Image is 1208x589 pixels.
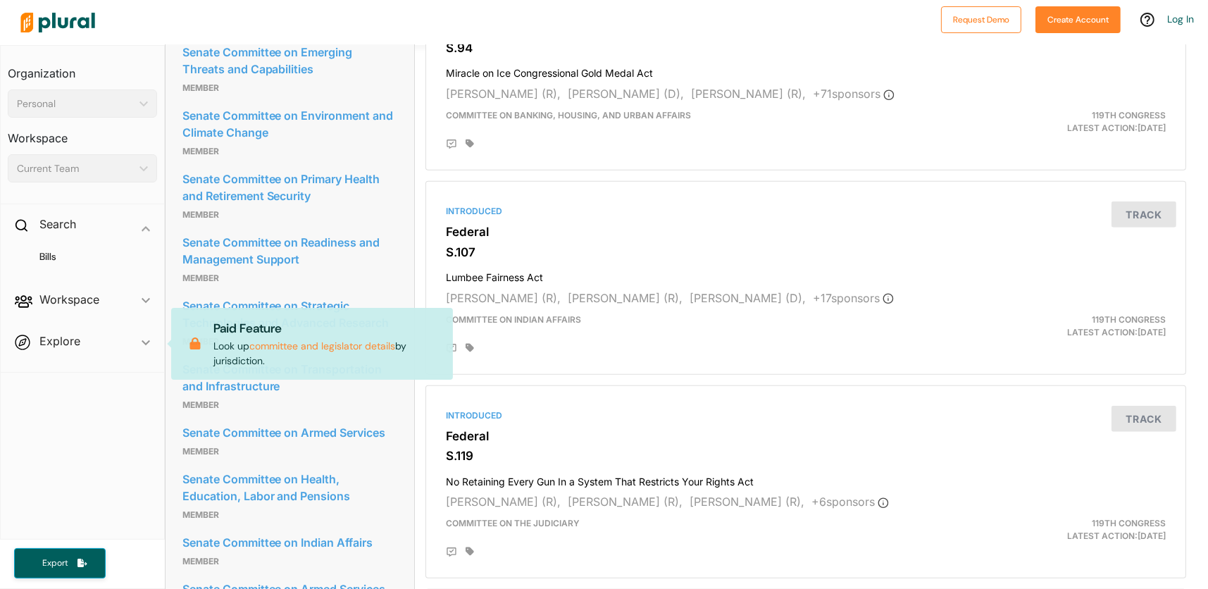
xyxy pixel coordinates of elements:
[466,139,474,149] div: Add tags
[22,250,150,263] a: Bills
[182,105,397,143] a: Senate Committee on Environment and Climate Change
[182,168,397,206] a: Senate Committee on Primary Health and Retirement Security
[568,495,683,509] span: [PERSON_NAME] (R),
[446,61,1166,80] h4: Miracle on Ice Congressional Gold Medal Act
[446,225,1166,239] h3: Federal
[182,469,397,507] a: Senate Committee on Health, Education, Labor and Pensions
[446,495,561,509] span: [PERSON_NAME] (R),
[39,216,76,232] h2: Search
[466,343,474,353] div: Add tags
[811,495,889,509] span: + 6 sponsor s
[249,340,395,352] a: committee and legislator details
[182,443,397,460] p: Member
[446,409,1166,422] div: Introduced
[182,232,397,270] a: Senate Committee on Readiness and Management Support
[182,143,397,160] p: Member
[14,548,106,578] button: Export
[213,319,441,368] p: Look up by jurisdiction.
[813,291,894,305] span: + 17 sponsor s
[941,6,1021,33] button: Request Demo
[1092,110,1166,120] span: 119th Congress
[446,429,1166,443] h3: Federal
[1092,518,1166,528] span: 119th Congress
[182,80,397,97] p: Member
[1035,11,1121,26] a: Create Account
[466,547,474,557] div: Add tags
[17,97,134,111] div: Personal
[182,532,397,553] a: Senate Committee on Indian Affairs
[446,205,1166,218] div: Introduced
[1112,201,1176,228] button: Track
[182,397,397,414] p: Member
[1092,314,1166,325] span: 119th Congress
[929,314,1176,339] div: Latest Action: [DATE]
[446,469,1166,488] h4: No Retaining Every Gun In a System That Restricts Your Rights Act
[182,507,397,523] p: Member
[17,161,134,176] div: Current Team
[32,557,77,569] span: Export
[1035,6,1121,33] button: Create Account
[813,87,895,101] span: + 71 sponsor s
[182,270,397,287] p: Member
[8,118,157,149] h3: Workspace
[1112,406,1176,432] button: Track
[446,518,580,528] span: Committee on the Judiciary
[568,87,684,101] span: [PERSON_NAME] (D),
[941,11,1021,26] a: Request Demo
[691,87,806,101] span: [PERSON_NAME] (R),
[446,245,1166,259] h3: S.107
[929,517,1176,542] div: Latest Action: [DATE]
[446,449,1166,463] h3: S.119
[182,295,397,333] a: Senate Committee on Strategic Technologies and Advanced Research
[446,110,691,120] span: Committee on Banking, Housing, and Urban Affairs
[182,553,397,570] p: Member
[446,87,561,101] span: [PERSON_NAME] (R),
[446,41,1166,55] h3: S.94
[446,139,457,150] div: Add Position Statement
[690,495,804,509] span: [PERSON_NAME] (R),
[182,422,397,443] a: Senate Committee on Armed Services
[568,291,683,305] span: [PERSON_NAME] (R),
[182,42,397,80] a: Senate Committee on Emerging Threats and Capabilities
[446,291,561,305] span: [PERSON_NAME] (R),
[8,53,157,84] h3: Organization
[1167,13,1194,25] a: Log In
[929,109,1176,135] div: Latest Action: [DATE]
[690,291,806,305] span: [PERSON_NAME] (D),
[182,206,397,223] p: Member
[446,265,1166,284] h4: Lumbee Fairness Act
[446,547,457,558] div: Add Position Statement
[446,314,581,325] span: Committee on Indian Affairs
[213,319,441,337] p: Paid Feature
